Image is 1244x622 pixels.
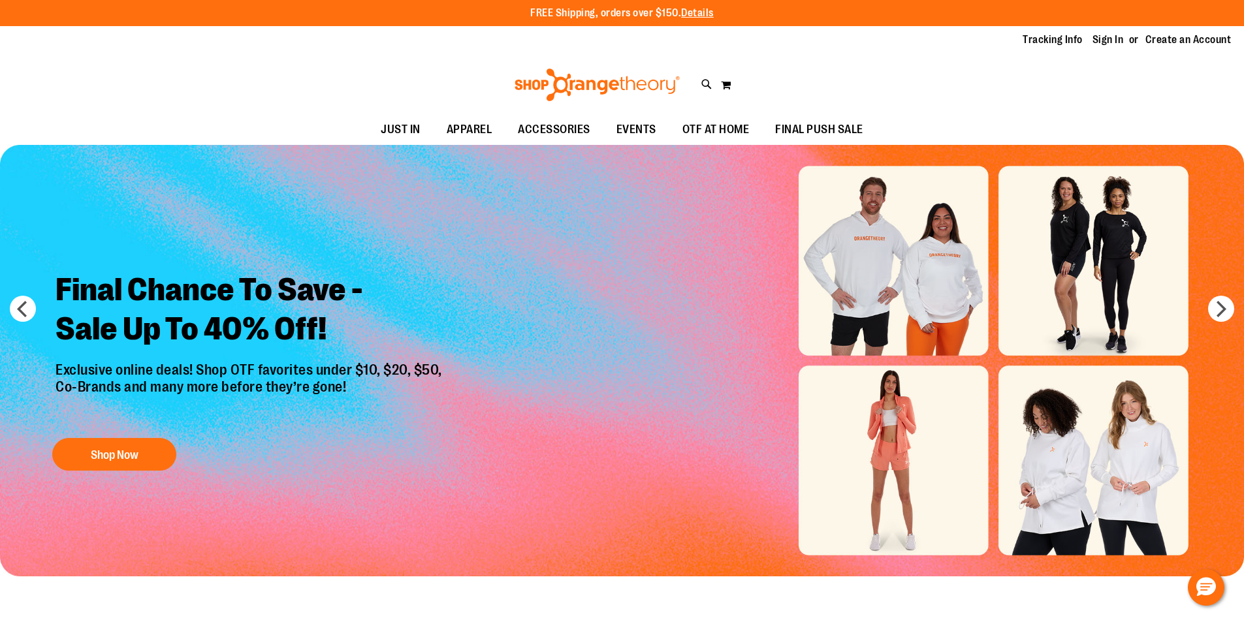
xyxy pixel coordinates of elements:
a: OTF AT HOME [669,115,763,145]
a: JUST IN [368,115,434,145]
img: Shop Orangetheory [513,69,682,101]
button: prev [10,296,36,322]
a: EVENTS [603,115,669,145]
span: OTF AT HOME [682,115,750,144]
p: Exclusive online deals! Shop OTF favorites under $10, $20, $50, Co-Brands and many more before th... [46,362,455,426]
a: Details [681,7,714,19]
span: APPAREL [447,115,492,144]
a: Sign In [1092,33,1124,47]
span: JUST IN [381,115,421,144]
button: Shop Now [52,438,176,471]
button: Hello, have a question? Let’s chat. [1188,569,1224,606]
a: Final Chance To Save -Sale Up To 40% Off! Exclusive online deals! Shop OTF favorites under $10, $... [46,260,455,478]
h2: Final Chance To Save - Sale Up To 40% Off! [46,260,455,362]
a: Create an Account [1145,33,1232,47]
a: APPAREL [434,115,505,145]
a: Tracking Info [1023,33,1083,47]
p: FREE Shipping, orders over $150. [530,6,714,21]
button: next [1208,296,1234,322]
span: FINAL PUSH SALE [775,115,863,144]
a: ACCESSORIES [505,115,603,145]
span: EVENTS [616,115,656,144]
a: FINAL PUSH SALE [762,115,876,145]
span: ACCESSORIES [518,115,590,144]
